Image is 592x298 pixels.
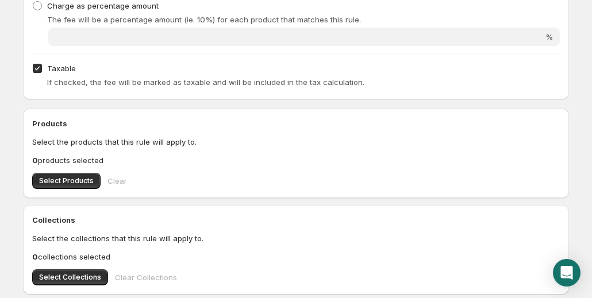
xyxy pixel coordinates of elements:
p: Select the collections that this rule will apply to. [32,233,560,244]
p: collections selected [32,251,560,262]
h2: Products [32,118,560,129]
h2: Collections [32,214,560,226]
p: The fee will be a percentage amount (ie. 10%) for each product that matches this rule. [47,14,560,25]
span: Charge as percentage amount [47,1,159,10]
span: If checked, the fee will be marked as taxable and will be included in the tax calculation. [47,78,364,87]
div: Open Intercom Messenger [553,259,581,287]
b: 0 [32,156,38,165]
span: Select Products [39,176,94,185]
p: Select the products that this rule will apply to. [32,136,560,148]
span: Select Collections [39,273,101,282]
button: Select Collections [32,269,108,285]
p: products selected [32,154,560,166]
span: Taxable [47,64,76,73]
b: 0 [32,252,38,261]
span: % [545,32,553,41]
button: Select Products [32,173,101,189]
